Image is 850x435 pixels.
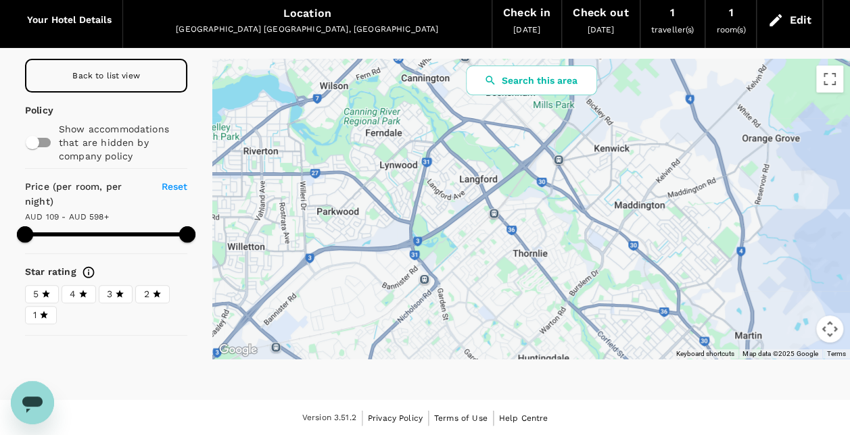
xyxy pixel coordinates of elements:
span: Back to list view [72,71,140,80]
h6: Star rating [25,265,76,280]
span: 3 [107,287,112,301]
svg: Star ratings are awarded to properties to represent the quality of services, facilities, and amen... [82,265,95,279]
div: 1 [670,3,675,22]
iframe: Button to launch messaging window [11,381,54,424]
span: 5 [33,287,39,301]
div: Check out [573,3,628,22]
button: Search this area [466,66,597,95]
div: 1 [728,3,733,22]
h6: Price (per room, per night) [25,180,147,209]
span: 4 [70,287,76,301]
span: traveller(s) [651,25,694,34]
h6: Review score [25,347,88,361]
button: Keyboard shortcuts [676,349,734,359]
a: Terms of Use [434,411,488,426]
h6: Your Hotel Details [27,13,112,28]
div: Location [283,4,331,23]
span: Reset [162,181,188,192]
img: Google [216,341,260,359]
span: [DATE] [587,25,614,34]
span: Privacy Policy [368,413,423,423]
span: Help Centre [499,413,548,423]
span: AUD 109 - AUD 598+ [25,212,109,222]
span: Map data ©2025 Google [742,350,818,357]
span: 2 [143,287,149,301]
button: Map camera controls [816,315,843,342]
a: Help Centre [499,411,548,426]
span: [DATE] [513,25,540,34]
span: Terms of Use [434,413,488,423]
div: [GEOGRAPHIC_DATA] [GEOGRAPHIC_DATA], [GEOGRAPHIC_DATA] [134,23,481,36]
div: Check in [503,3,550,22]
span: room(s) [716,25,745,34]
p: Show accommodations that are hidden by company policy [59,122,187,163]
div: Edit [789,11,811,30]
a: Terms (opens in new tab) [826,350,846,357]
a: Open this area in Google Maps (opens a new window) [216,341,260,359]
a: Privacy Policy [368,411,423,426]
span: 1 [33,308,37,322]
button: Toggle fullscreen view [816,66,843,93]
span: Version 3.51.2 [302,411,356,425]
a: Back to list view [25,59,187,93]
p: Policy [25,103,34,117]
